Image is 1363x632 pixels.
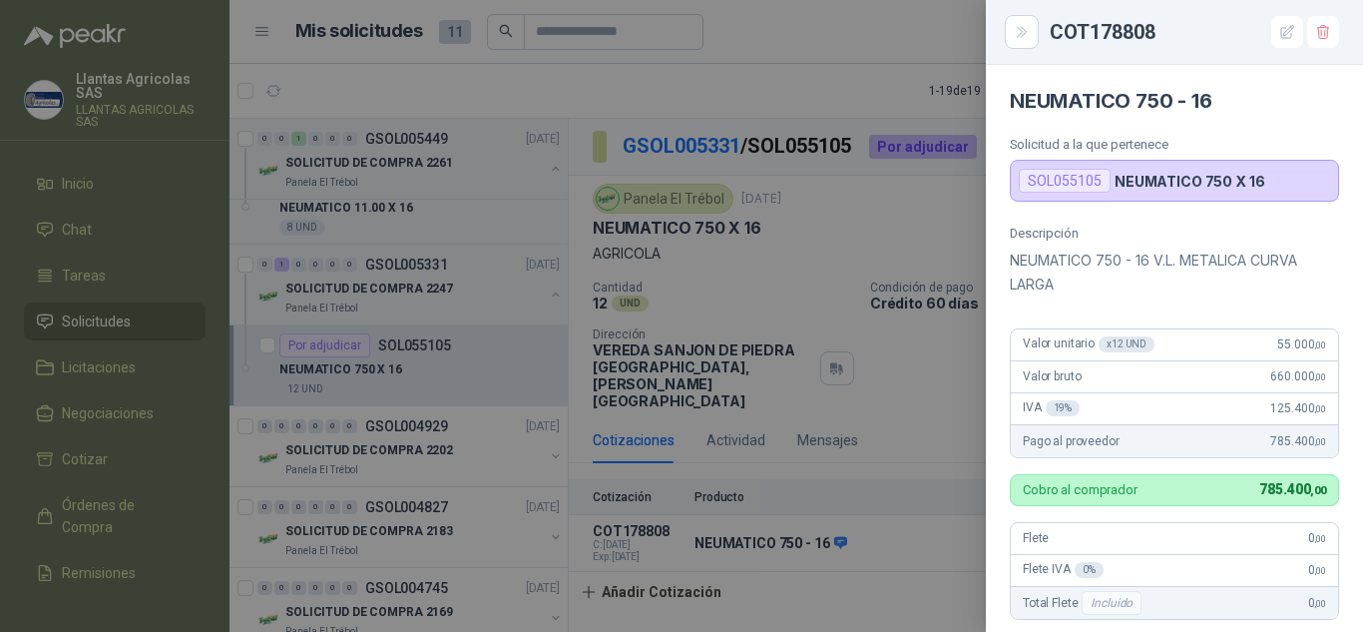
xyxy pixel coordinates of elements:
span: Pago al proveedor [1023,434,1120,448]
div: 0 % [1075,562,1104,578]
span: ,00 [1314,436,1326,447]
div: Incluido [1082,591,1141,615]
span: Flete IVA [1023,562,1104,578]
span: ,00 [1314,565,1326,576]
p: NEUMATICO 750 X 16 [1115,173,1264,190]
div: SOL055105 [1019,169,1111,193]
span: 660.000 [1270,369,1326,383]
p: NEUMATICO 750 - 16 V.L. METALICA CURVA LARGA [1010,249,1339,297]
span: 125.400 [1270,401,1326,415]
span: ,00 [1314,371,1326,382]
span: 0 [1308,596,1326,610]
div: x 12 UND [1099,336,1154,352]
span: ,00 [1314,403,1326,414]
span: 785.400 [1259,481,1326,497]
div: 19 % [1046,400,1081,416]
span: ,00 [1314,598,1326,609]
span: ,00 [1314,339,1326,350]
span: 55.000 [1277,337,1326,351]
p: Solicitud a la que pertenece [1010,137,1339,152]
span: 0 [1308,563,1326,577]
div: COT178808 [1050,16,1339,48]
span: ,00 [1310,484,1326,497]
span: Flete [1023,531,1049,545]
button: Close [1010,20,1034,44]
span: Total Flete [1023,591,1145,615]
span: Valor unitario [1023,336,1154,352]
span: IVA [1023,400,1080,416]
span: 0 [1308,531,1326,545]
p: Descripción [1010,226,1339,241]
span: ,00 [1314,533,1326,544]
span: Valor bruto [1023,369,1081,383]
span: 785.400 [1270,434,1326,448]
h4: NEUMATICO 750 - 16 [1010,89,1339,113]
p: Cobro al comprador [1023,483,1137,496]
